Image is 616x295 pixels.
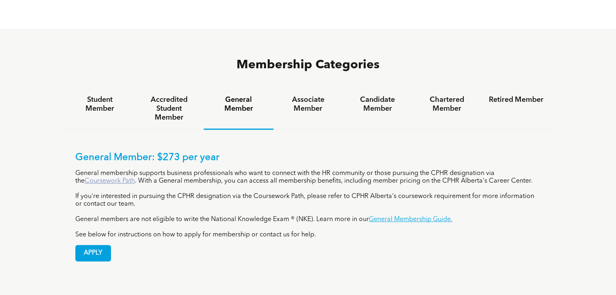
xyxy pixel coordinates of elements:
[211,95,266,113] h4: General Member
[369,216,452,223] a: General Membership Guide.
[420,95,474,113] h4: Chartered Member
[76,245,111,261] span: APPLY
[85,178,135,184] a: Coursework Path
[75,216,541,223] p: General members are not eligible to write the National Knowledge Exam ® (NKE). Learn more in our
[75,245,111,261] a: APPLY
[75,231,541,239] p: See below for instructions on how to apply for membership or contact us for help.
[142,95,196,122] h4: Accredited Student Member
[489,95,544,104] h4: Retired Member
[75,152,541,164] p: General Member: $273 per year
[281,95,335,113] h4: Associate Member
[237,59,379,71] span: Membership Categories
[75,170,541,185] p: General membership supports business professionals who want to connect with the HR community or t...
[350,95,405,113] h4: Candidate Member
[72,95,127,113] h4: Student Member
[75,193,541,208] p: If you're interested in pursuing the CPHR designation via the Coursework Path, please refer to CP...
